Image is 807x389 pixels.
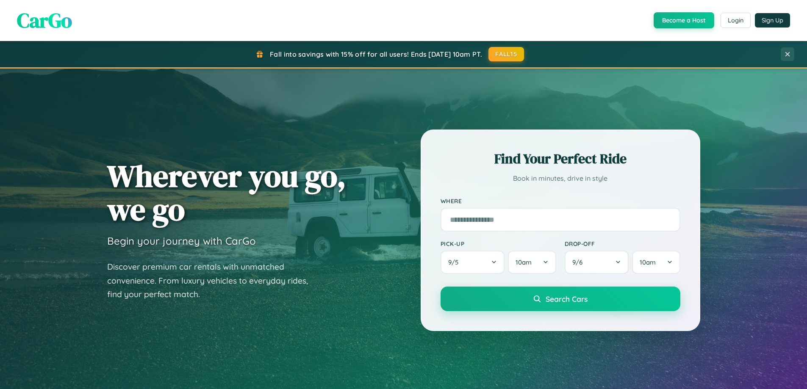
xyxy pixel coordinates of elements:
[640,258,656,266] span: 10am
[721,13,751,28] button: Login
[654,12,714,28] button: Become a Host
[17,6,72,34] span: CarGo
[441,287,680,311] button: Search Cars
[107,260,319,301] p: Discover premium car rentals with unmatched convenience. From luxury vehicles to everyday rides, ...
[488,47,524,61] button: FALL15
[441,240,556,247] label: Pick-up
[565,240,680,247] label: Drop-off
[270,50,482,58] span: Fall into savings with 15% off for all users! Ends [DATE] 10am PT.
[565,251,629,274] button: 9/6
[516,258,532,266] span: 10am
[572,258,587,266] span: 9 / 6
[441,197,680,204] label: Where
[441,251,505,274] button: 9/5
[508,251,556,274] button: 10am
[546,294,588,303] span: Search Cars
[107,159,346,226] h1: Wherever you go, we go
[632,251,680,274] button: 10am
[448,258,463,266] span: 9 / 5
[107,235,256,247] h3: Begin your journey with CarGo
[441,172,680,185] p: Book in minutes, drive in style
[755,13,790,28] button: Sign Up
[441,149,680,168] h2: Find Your Perfect Ride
